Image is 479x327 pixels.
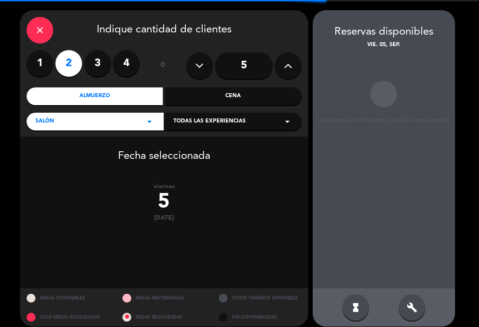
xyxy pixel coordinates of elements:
[35,117,54,126] span: Salón
[313,116,455,124] div: La paciencia es el secreto para la buena comida.
[313,24,455,41] div: Reservas disponibles
[116,307,212,327] div: MESAS BLOQUEADAS
[165,87,302,105] div: Cena
[27,17,302,43] div: Indique cantidad de clientes
[212,307,308,327] div: SIN DISPONIBILIDAD
[20,307,116,327] div: SOLO MESAS BLOQUEADAS
[313,41,455,50] div: vie. 05, sep.
[55,50,82,77] label: 2
[350,302,361,313] i: hourglass_full
[20,288,116,307] div: MESAS DISPONIBLES
[113,50,140,77] label: 4
[27,50,53,77] label: 1
[20,214,308,222] div: [DATE]
[20,190,308,214] div: 5
[20,183,308,190] div: viernes
[407,302,417,313] i: build
[173,117,246,126] span: Todas las experiencias
[212,288,308,307] div: OTROS TAMAÑOS DIPONIBLES
[35,25,45,35] i: close
[84,50,111,77] label: 3
[27,87,163,105] div: Almuerzo
[282,116,293,127] i: arrow_drop_down
[20,137,308,165] div: Fecha seleccionada
[116,288,212,307] div: MESAS RESTRINGIDAS
[149,50,177,81] div: ó
[144,116,155,127] i: arrow_drop_down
